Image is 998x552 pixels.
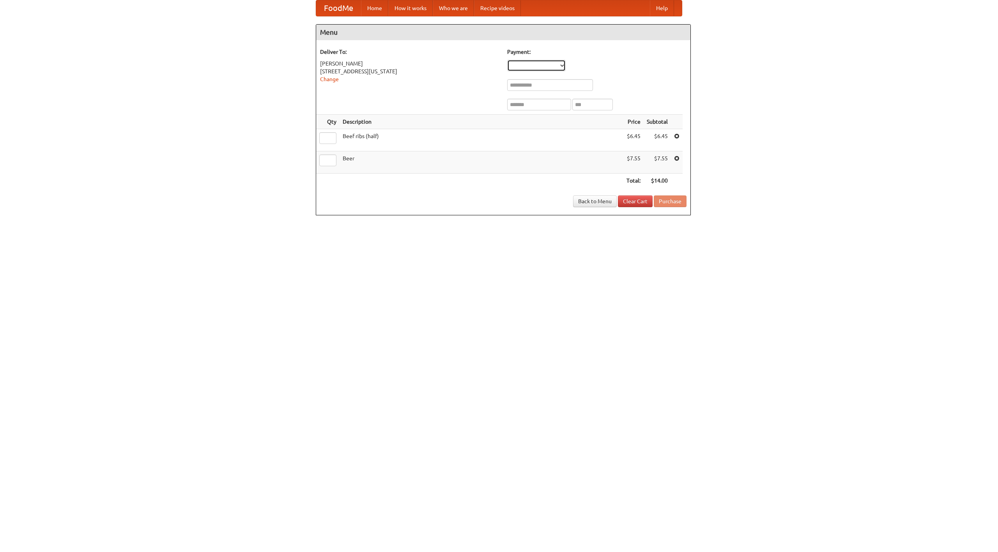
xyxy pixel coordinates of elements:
[650,0,674,16] a: Help
[623,174,644,188] th: Total:
[654,195,687,207] button: Purchase
[618,195,653,207] a: Clear Cart
[433,0,474,16] a: Who we are
[623,115,644,129] th: Price
[320,67,499,75] div: [STREET_ADDRESS][US_STATE]
[644,174,671,188] th: $14.00
[644,129,671,151] td: $6.45
[644,151,671,174] td: $7.55
[316,115,340,129] th: Qty
[507,48,687,56] h5: Payment:
[573,195,617,207] a: Back to Menu
[320,76,339,82] a: Change
[388,0,433,16] a: How it works
[340,129,623,151] td: Beef ribs (half)
[623,151,644,174] td: $7.55
[340,151,623,174] td: Beer
[474,0,521,16] a: Recipe videos
[361,0,388,16] a: Home
[340,115,623,129] th: Description
[316,25,690,40] h4: Menu
[320,48,499,56] h5: Deliver To:
[320,60,499,67] div: [PERSON_NAME]
[644,115,671,129] th: Subtotal
[623,129,644,151] td: $6.45
[316,0,361,16] a: FoodMe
